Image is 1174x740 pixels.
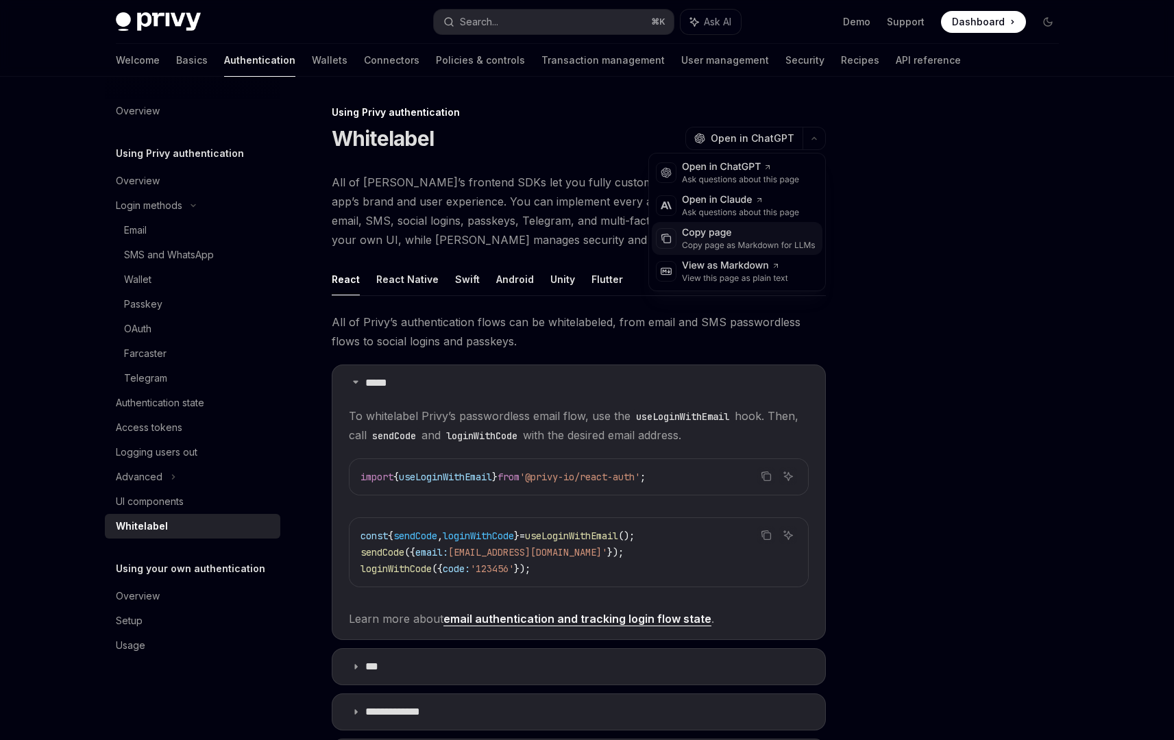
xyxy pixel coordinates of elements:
div: Passkey [124,296,162,312]
span: = [519,530,525,542]
span: useLoginWithEmail [399,471,492,483]
div: Copy page [682,226,816,240]
a: Transaction management [541,44,665,77]
span: ({ [404,546,415,558]
img: dark logo [116,12,201,32]
div: Open in Claude [682,193,799,207]
span: import [360,471,393,483]
span: }); [514,563,530,575]
span: loginWithCode [360,563,432,575]
div: Email [124,222,147,238]
a: User management [681,44,769,77]
a: Dashboard [941,11,1026,33]
span: useLoginWithEmail [525,530,618,542]
div: Usage [116,637,145,654]
h1: Whitelabel [332,126,435,151]
button: Swift [455,263,480,295]
button: React [332,263,360,295]
button: Copy the contents from the code block [757,526,775,544]
div: Authentication state [116,395,204,411]
a: Email [105,218,280,243]
div: OAuth [124,321,151,337]
div: Search... [460,14,498,30]
span: const [360,530,388,542]
a: Wallets [312,44,347,77]
a: UI components [105,489,280,514]
span: { [393,471,399,483]
a: Access tokens [105,415,280,440]
div: Overview [116,588,160,604]
div: Logging users out [116,444,197,460]
a: Support [887,15,925,29]
a: Authentication [224,44,295,77]
a: Welcome [116,44,160,77]
span: ⌘ K [651,16,665,27]
span: ; [640,471,646,483]
button: Open in ChatGPT [685,127,803,150]
a: Usage [105,633,280,658]
div: Wallet [124,271,151,288]
div: View as Markdown [682,259,788,273]
span: To whitelabel Privy’s passwordless email flow, use the hook. Then, call and with the desired emai... [349,406,809,445]
div: Setup [116,613,143,629]
div: Using Privy authentication [332,106,826,119]
h5: Using Privy authentication [116,145,244,162]
div: Telegram [124,370,167,386]
a: API reference [896,44,961,77]
div: Access tokens [116,419,182,436]
a: Wallet [105,267,280,292]
a: Passkey [105,292,280,317]
div: Overview [116,103,160,119]
span: [EMAIL_ADDRESS][DOMAIN_NAME]' [448,546,607,558]
a: Demo [843,15,870,29]
button: Ask AI [681,10,741,34]
span: } [492,471,498,483]
span: { [388,530,393,542]
span: '@privy-io/react-auth' [519,471,640,483]
span: (); [618,530,635,542]
a: Logging users out [105,440,280,465]
a: OAuth [105,317,280,341]
a: Telegram [105,366,280,391]
a: Recipes [841,44,879,77]
div: Overview [116,173,160,189]
a: Overview [105,584,280,608]
button: Search...⌘K [434,10,674,34]
button: Copy the contents from the code block [757,467,775,485]
details: *****To whitelabel Privy’s passwordless email flow, use theuseLoginWithEmailhook. Then, callsendC... [332,365,826,640]
span: } [514,530,519,542]
span: Open in ChatGPT [711,132,794,145]
a: Setup [105,608,280,633]
span: All of [PERSON_NAME]’s frontend SDKs let you fully customize authentication to match your app’s b... [332,173,826,249]
a: Security [785,44,824,77]
span: Learn more about . [349,609,809,628]
span: All of Privy’s authentication flows can be whitelabeled, from email and SMS passwordless flows to... [332,312,826,351]
span: ({ [432,563,443,575]
code: loginWithCode [441,428,523,443]
button: React Native [376,263,439,295]
code: sendCode [367,428,421,443]
div: SMS and WhatsApp [124,247,214,263]
div: Farcaster [124,345,167,362]
button: Unity [550,263,575,295]
div: Ask questions about this page [682,207,799,218]
span: Ask AI [704,15,731,29]
h5: Using your own authentication [116,560,265,577]
a: SMS and WhatsApp [105,243,280,267]
div: UI components [116,493,184,510]
a: Overview [105,99,280,123]
div: Whitelabel [116,518,168,534]
span: email: [415,546,448,558]
div: Ask questions about this page [682,174,799,185]
span: }); [607,546,624,558]
a: Farcaster [105,341,280,366]
button: Toggle dark mode [1037,11,1059,33]
a: email authentication and tracking login flow state [443,612,711,626]
span: code: [443,563,470,575]
span: sendCode [393,530,437,542]
button: Ask AI [779,467,797,485]
span: , [437,530,443,542]
span: from [498,471,519,483]
a: Policies & controls [436,44,525,77]
code: useLoginWithEmail [631,409,735,424]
